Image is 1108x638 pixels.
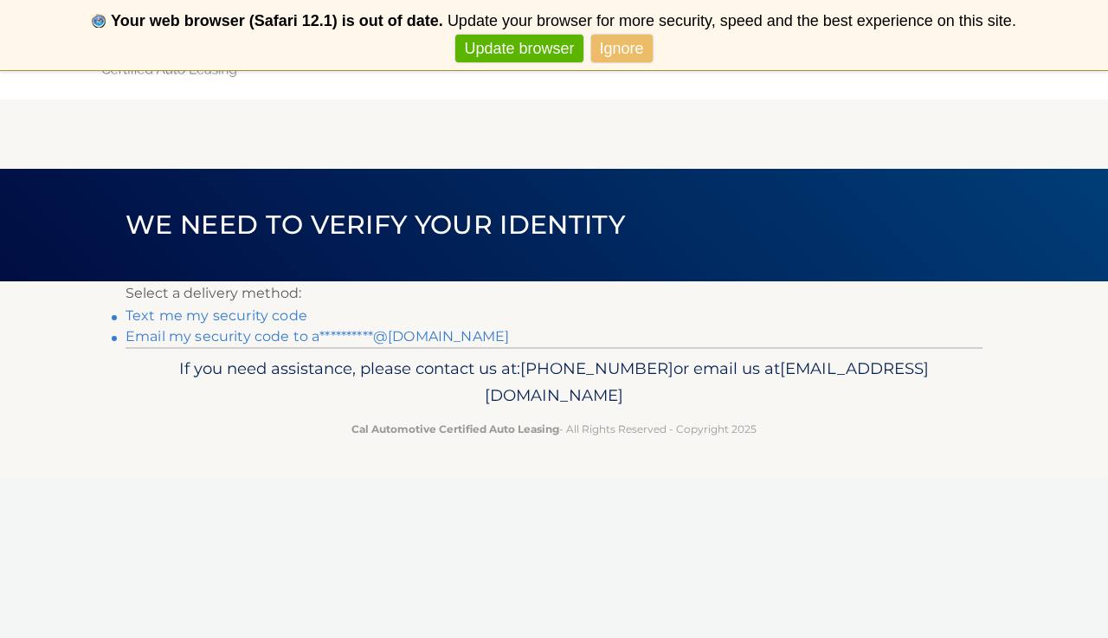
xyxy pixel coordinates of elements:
p: Select a delivery method: [126,281,982,306]
p: - All Rights Reserved - Copyright 2025 [137,420,971,438]
span: Update your browser for more security, speed and the best experience on this site. [448,12,1016,29]
b: Your web browser (Safari 12.1) is out of date. [111,12,443,29]
a: Text me my security code [126,307,307,324]
span: [PHONE_NUMBER] [520,358,673,378]
a: Email my security code to a**********@[DOMAIN_NAME] [126,328,509,345]
p: If you need assistance, please contact us at: or email us at [137,355,971,410]
strong: Cal Automotive Certified Auto Leasing [351,422,559,435]
span: We need to verify your identity [126,209,625,241]
a: Update browser [455,35,583,63]
a: Ignore [591,35,653,63]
